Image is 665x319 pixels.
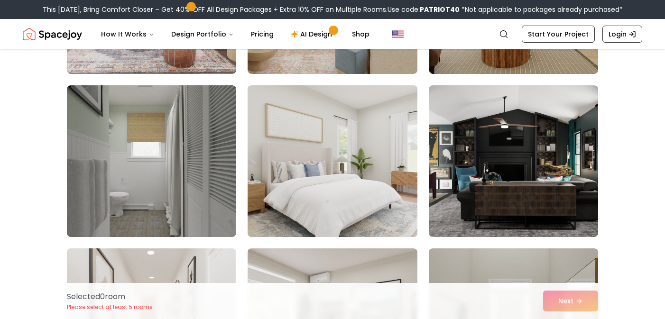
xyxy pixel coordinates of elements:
[67,85,236,237] img: Room room-61
[522,26,595,43] a: Start Your Project
[67,303,153,311] p: Please select at least 5 rooms
[243,82,421,241] img: Room room-62
[388,5,460,14] span: Use code:
[23,25,82,44] a: Spacejoy
[344,25,377,44] a: Shop
[420,5,460,14] b: PATRIOT40
[460,5,623,14] span: *Not applicable to packages already purchased*
[93,25,162,44] button: How It Works
[67,291,153,302] p: Selected 0 room
[23,19,642,49] nav: Global
[283,25,342,44] a: AI Design
[243,25,281,44] a: Pricing
[93,25,377,44] nav: Main
[164,25,241,44] button: Design Portfolio
[429,85,598,237] img: Room room-63
[602,26,642,43] a: Login
[43,5,623,14] div: This [DATE], Bring Comfort Closer – Get 40% OFF All Design Packages + Extra 10% OFF on Multiple R...
[392,28,404,40] img: United States
[23,25,82,44] img: Spacejoy Logo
